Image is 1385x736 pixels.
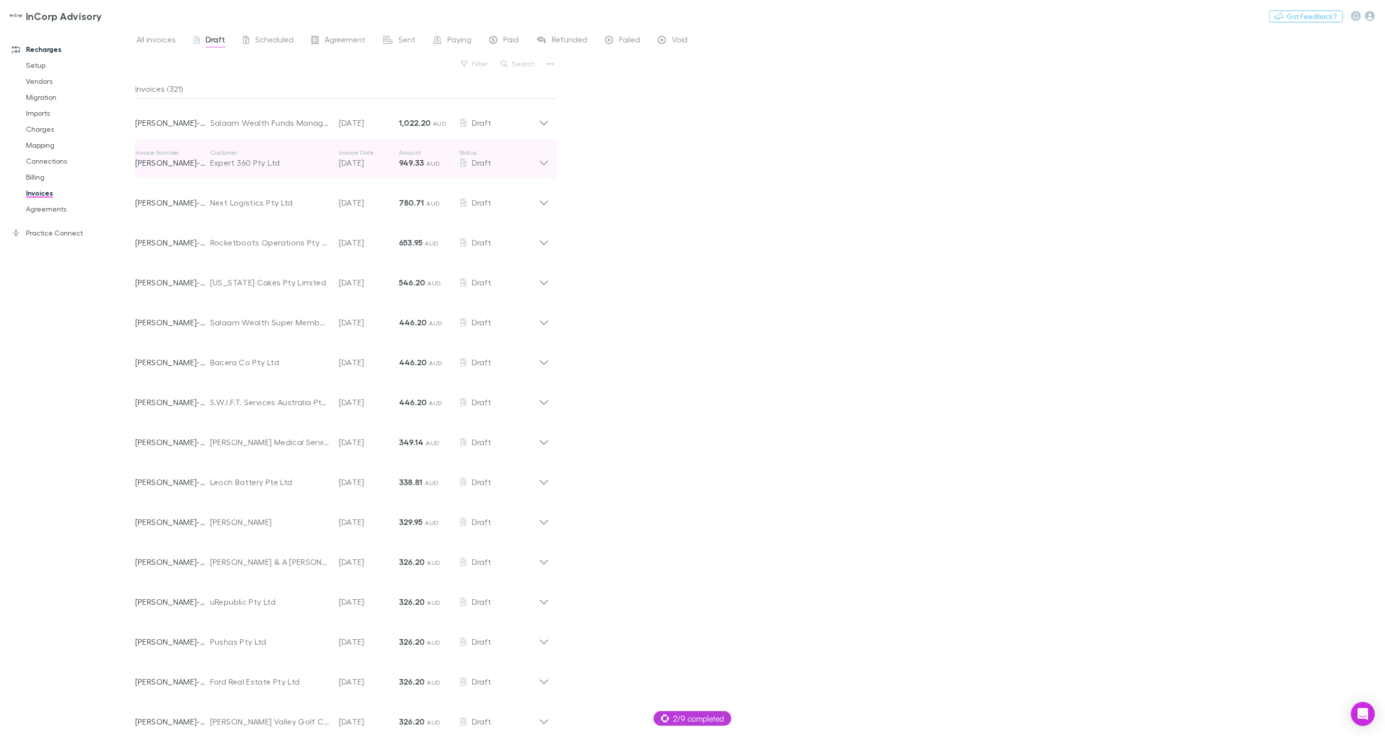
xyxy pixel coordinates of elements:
span: Refunded [552,34,587,47]
span: AUD [427,719,440,726]
p: [DATE] [339,516,399,528]
p: [PERSON_NAME]-0268 [135,716,210,728]
span: Draft [472,357,491,367]
h3: InCorp Advisory [26,10,102,22]
p: [DATE] [339,476,399,488]
span: Sent [398,34,415,47]
span: Draft [472,158,491,167]
p: Invoice Date [339,149,399,157]
span: Paying [447,34,471,47]
p: [DATE] [339,237,399,248]
div: uRepublic Pty Ltd [210,596,329,608]
span: Draft [472,477,491,487]
p: [DATE] [339,276,399,288]
div: Pushas Pty Ltd [210,636,329,648]
p: [PERSON_NAME]-0181 [135,356,210,368]
p: Invoice Number [135,149,210,157]
strong: 326.20 [399,597,425,607]
p: [PERSON_NAME]-0061 [135,316,210,328]
span: Draft [472,517,491,526]
p: [PERSON_NAME]-0264 [135,636,210,648]
span: AUD [426,160,440,167]
img: InCorp Advisory's Logo [10,10,22,22]
p: [DATE] [339,436,399,448]
span: Draft [472,557,491,566]
span: Draft [472,437,491,447]
a: InCorp Advisory [4,4,108,28]
a: Invoices [16,185,133,201]
a: Recharges [2,41,133,57]
a: Imports [16,105,133,121]
div: Salaam Wealth Super Member Services Pty Ltd [210,316,329,328]
span: AUD [429,399,442,407]
p: Customer [210,149,329,157]
span: Draft [472,277,491,287]
span: Agreement [325,34,365,47]
div: Salaam Wealth Funds Management (AUST) Pty Ltd As R/E [210,117,329,129]
span: AUD [427,559,440,566]
div: Bacera Co Pty Ltd [210,356,329,368]
p: [PERSON_NAME]-0243 [135,596,210,608]
span: Draft [206,34,225,47]
span: Draft [472,717,491,726]
a: Setup [16,57,133,73]
strong: 329.95 [399,517,423,527]
div: [PERSON_NAME]-0263[PERSON_NAME][DATE]329.95 AUDDraft [127,498,557,538]
span: Failed [619,34,640,47]
p: [DATE] [339,157,399,169]
span: AUD [425,479,438,487]
div: [PERSON_NAME] Medical Services Pty. Limited [210,436,329,448]
div: [PERSON_NAME]-0243uRepublic Pty Ltd[DATE]326.20 AUDDraft [127,578,557,618]
a: Connections [16,153,133,169]
div: Expert 360 Pty Ltd [210,157,329,169]
div: Invoice Number[PERSON_NAME]-0225CustomerExpert 360 Pty LtdInvoice Date[DATE]Amount949.33 AUDStatu... [127,139,557,179]
span: Draft [472,317,491,327]
span: All invoices [136,34,176,47]
a: Charges [16,121,133,137]
div: [PERSON_NAME]-0181Bacera Co Pty Ltd[DATE]446.20 AUDDraft [127,338,557,378]
div: Leoch Battery Pte Ltd [210,476,329,488]
strong: 653.95 [399,238,423,247]
span: AUD [427,639,440,646]
div: [PERSON_NAME]-0034Ford Real Estate Pty Ltd[DATE]326.20 AUDDraft [127,658,557,698]
div: Next Logistics Pty Ltd [210,197,329,209]
strong: 446.20 [399,397,427,407]
a: Practice Connect [2,225,133,241]
span: AUD [429,319,442,327]
a: Mapping [16,137,133,153]
p: [DATE] [339,636,399,648]
span: Paid [503,34,519,47]
strong: 338.81 [399,477,423,487]
p: [PERSON_NAME]-0157 [135,556,210,568]
div: [PERSON_NAME]-0226Rocketboots Operations Pty Ltd[DATE]653.95 AUDDraft [127,219,557,258]
span: AUD [427,279,441,287]
span: AUD [425,519,438,526]
strong: 546.20 [399,277,425,287]
p: [DATE] [339,596,399,608]
p: [DATE] [339,716,399,728]
span: Draft [472,198,491,207]
div: [PERSON_NAME]-0264Pushas Pty Ltd[DATE]326.20 AUDDraft [127,618,557,658]
strong: 326.20 [399,677,425,687]
strong: 949.33 [399,158,424,168]
p: [DATE] [339,316,399,328]
strong: 349.14 [399,437,424,447]
div: [PERSON_NAME]-0064Next Logistics Pty Ltd[DATE]780.71 AUDDraft [127,179,557,219]
p: [PERSON_NAME]-0121 [135,436,210,448]
p: [PERSON_NAME]-0229 [135,476,210,488]
a: Agreements [16,201,133,217]
p: [PERSON_NAME]-0225 [135,157,210,169]
div: [PERSON_NAME] & A [PERSON_NAME] & [PERSON_NAME] & M [PERSON_NAME] & [PERSON_NAME] & [PERSON_NAME] [210,556,329,568]
span: Draft [472,238,491,247]
div: [PERSON_NAME]-0061Salaam Wealth Super Member Services Pty Ltd[DATE]446.20 AUDDraft [127,298,557,338]
div: Open Intercom Messenger [1351,702,1375,726]
div: [PERSON_NAME]-0284[US_STATE] Cakes Pty Limited[DATE]546.20 AUDDraft [127,258,557,298]
span: Draft [472,597,491,606]
div: S.W.I.F.T. Services Australia Pty Limited (AU01) [210,396,329,408]
a: Migration [16,89,133,105]
p: [PERSON_NAME]-0284 [135,276,210,288]
span: Draft [472,118,491,127]
span: AUD [426,200,440,207]
div: [PERSON_NAME]-0042Salaam Wealth Funds Management (AUST) Pty Ltd As R/E[DATE]1,022.20 AUDDraft [127,99,557,139]
p: [PERSON_NAME]-0042 [135,117,210,129]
